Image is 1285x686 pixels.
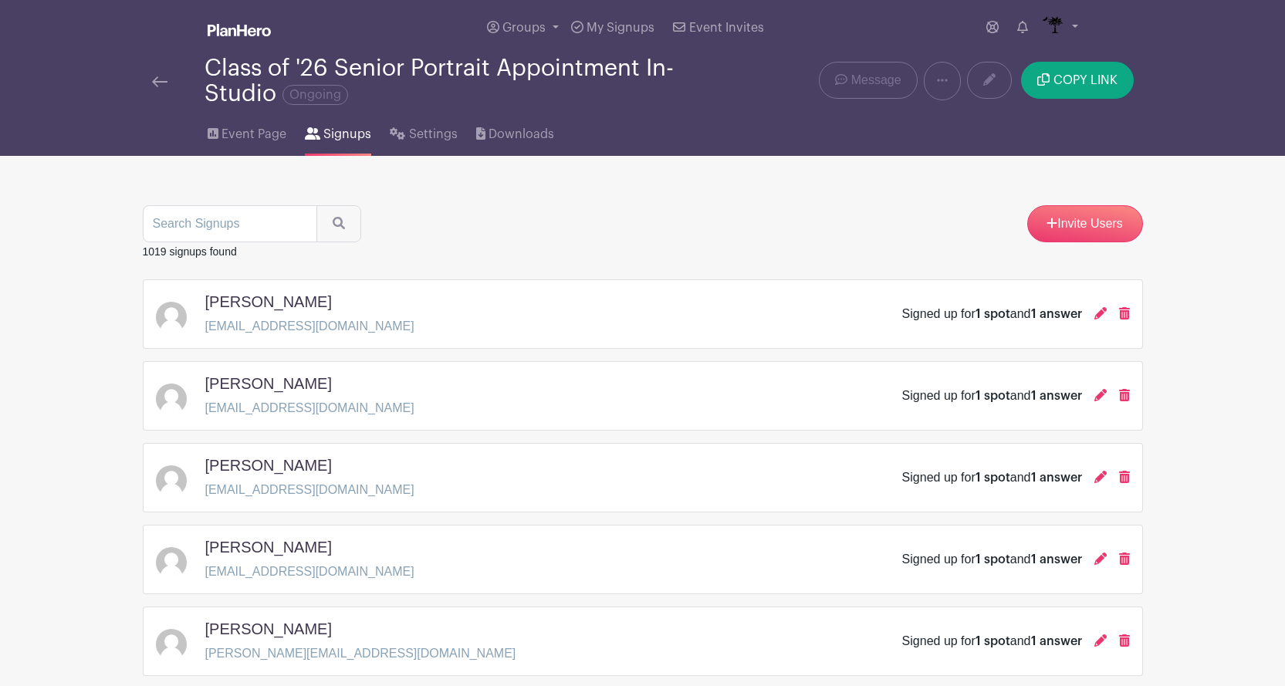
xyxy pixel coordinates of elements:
h5: [PERSON_NAME] [205,374,332,393]
span: 1 answer [1031,471,1082,484]
p: [EMAIL_ADDRESS][DOMAIN_NAME] [205,317,414,336]
span: 1 spot [976,471,1010,484]
img: IMAGES%20logo%20transparenT%20PNG%20s.png [1040,15,1065,40]
span: 1 answer [1031,308,1082,320]
p: [EMAIL_ADDRESS][DOMAIN_NAME] [205,399,414,417]
span: My Signups [587,22,654,34]
span: Groups [502,22,546,34]
span: Settings [409,125,458,144]
img: back-arrow-29a5d9b10d5bd6ae65dc969a981735edf675c4d7a1fe02e03b50dbd4ba3cdb55.svg [152,76,167,87]
span: Event Invites [689,22,764,34]
a: Message [819,62,917,99]
a: Settings [390,106,457,156]
span: Signups [323,125,371,144]
small: 1019 signups found [143,245,237,258]
a: Invite Users [1027,205,1143,242]
img: default-ce2991bfa6775e67f084385cd625a349d9dcbb7a52a09fb2fda1e96e2d18dcdb.png [156,302,187,333]
div: Signed up for and [902,468,1082,487]
div: Signed up for and [902,305,1082,323]
span: 1 answer [1031,635,1082,647]
h5: [PERSON_NAME] [205,620,332,638]
span: 1 spot [976,308,1010,320]
span: Downloads [489,125,554,144]
span: 1 spot [976,390,1010,402]
h5: [PERSON_NAME] [205,456,332,475]
input: Search Signups [143,205,317,242]
button: COPY LINK [1021,62,1133,99]
img: default-ce2991bfa6775e67f084385cd625a349d9dcbb7a52a09fb2fda1e96e2d18dcdb.png [156,465,187,496]
div: Signed up for and [902,550,1082,569]
p: [PERSON_NAME][EMAIL_ADDRESS][DOMAIN_NAME] [205,644,516,663]
div: Signed up for and [902,387,1082,405]
img: default-ce2991bfa6775e67f084385cd625a349d9dcbb7a52a09fb2fda1e96e2d18dcdb.png [156,384,187,414]
p: [EMAIL_ADDRESS][DOMAIN_NAME] [205,563,414,581]
h5: [PERSON_NAME] [205,538,332,556]
span: 1 spot [976,553,1010,566]
a: Signups [305,106,371,156]
img: logo_white-6c42ec7e38ccf1d336a20a19083b03d10ae64f83f12c07503d8b9e83406b4c7d.svg [208,24,271,36]
p: [EMAIL_ADDRESS][DOMAIN_NAME] [205,481,414,499]
span: 1 answer [1031,390,1082,402]
span: 1 spot [976,635,1010,647]
span: COPY LINK [1053,74,1118,86]
span: Ongoing [282,85,348,105]
span: Event Page [221,125,286,144]
a: Event Page [208,106,286,156]
img: default-ce2991bfa6775e67f084385cd625a349d9dcbb7a52a09fb2fda1e96e2d18dcdb.png [156,629,187,660]
div: Class of '26 Senior Portrait Appointment In-Studio [205,56,705,106]
span: 1 answer [1031,553,1082,566]
img: default-ce2991bfa6775e67f084385cd625a349d9dcbb7a52a09fb2fda1e96e2d18dcdb.png [156,547,187,578]
h5: [PERSON_NAME] [205,292,332,311]
span: Message [851,71,901,90]
a: Downloads [476,106,554,156]
div: Signed up for and [902,632,1082,651]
